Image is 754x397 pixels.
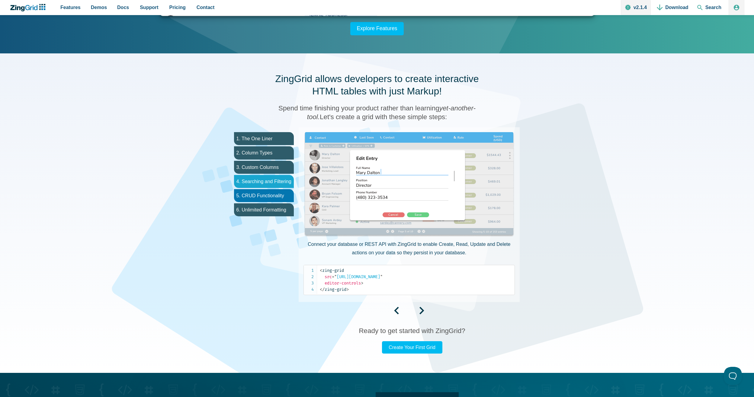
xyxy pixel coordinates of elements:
span: [URL][DOMAIN_NAME] [332,274,383,279]
p: Connect your database or REST API with ZingGrid to enable Create, Read, Update and Delete actions... [303,240,515,256]
li: 3. Custom Columns [234,161,294,174]
span: Contact [197,3,215,11]
span: zing-grid [320,287,346,292]
span: zing-grid [320,268,344,273]
span: > [361,281,363,286]
h3: Spend time finishing your product rather than learning Let's create a grid with these simple steps: [271,104,483,121]
span: = [332,274,334,279]
span: < [320,268,322,273]
span: Support [140,3,158,11]
span: </ [320,287,325,292]
li: 6. Unlimited Formatting [234,203,294,216]
span: Pricing [169,3,186,11]
span: Demos [91,3,107,11]
h2: ZingGrid allows developers to create interactive HTML tables with just Markup! [271,73,483,98]
li: 2. Column Types [234,146,294,159]
a: Explore Features [350,22,404,35]
span: Features [60,3,81,11]
span: > [346,287,349,292]
span: " [380,274,383,279]
a: ZingChart Logo. Click to return to the homepage [10,4,49,11]
a: Create Your First Grid [382,341,442,354]
h3: Ready to get started with ZingGrid? [359,326,465,335]
span: src [325,274,332,279]
span: " [334,274,337,279]
span: editor-controls [325,281,361,286]
li: 4. Searching and Filtering [234,175,294,188]
iframe: Toggle Customer Support [724,367,742,385]
li: 5. CRUD Functionality [234,189,294,202]
span: Docs [117,3,129,11]
li: 1. The One Liner [234,132,294,145]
